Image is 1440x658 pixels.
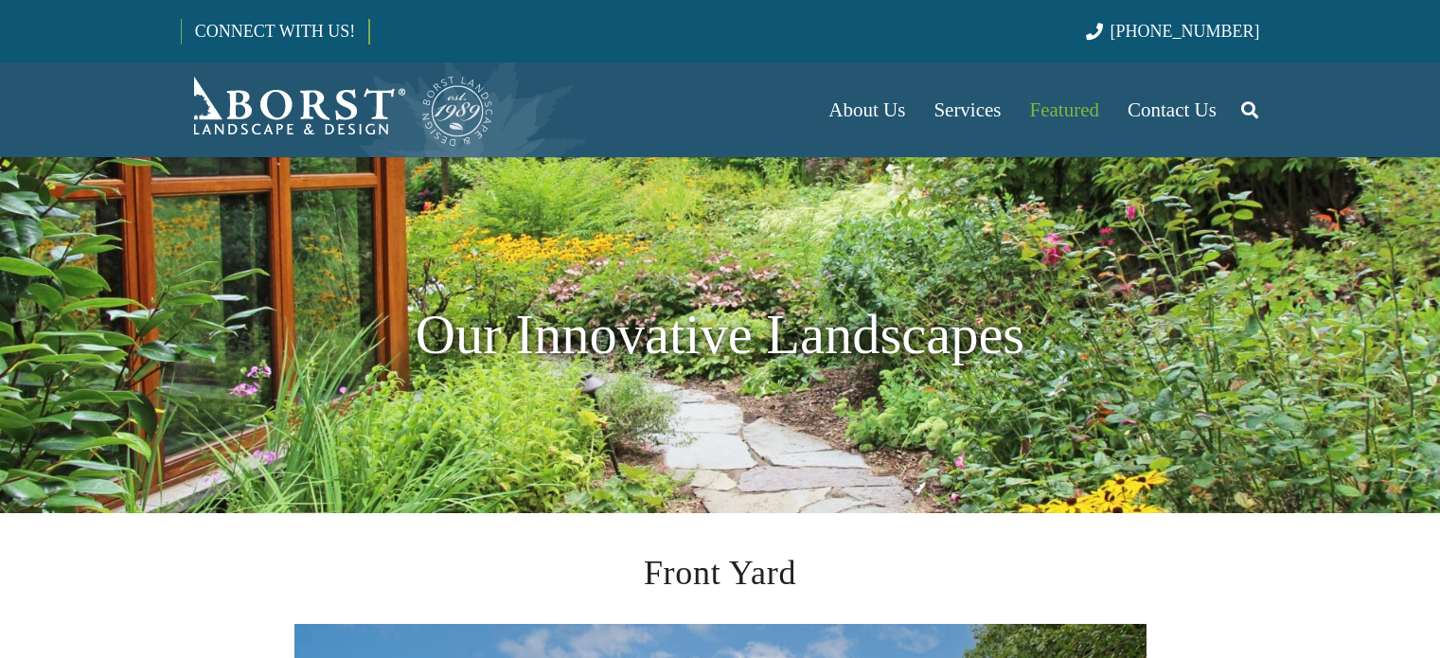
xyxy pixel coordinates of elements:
[1231,86,1269,133] a: Search
[828,98,905,121] span: About Us
[294,547,1147,598] h2: Front Yard
[919,62,1015,157] a: Services
[814,62,919,157] a: About Us
[1128,98,1217,121] span: Contact Us
[1016,62,1113,157] a: Featured
[181,72,495,148] a: Borst-Logo
[1111,22,1260,41] span: [PHONE_NUMBER]
[1030,98,1099,121] span: Featured
[1113,62,1231,157] a: Contact Us
[1086,22,1259,41] a: [PHONE_NUMBER]
[181,293,1260,377] h1: Our Innovative Landscapes
[182,9,368,54] a: CONNECT WITH US!
[933,98,1001,121] span: Services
